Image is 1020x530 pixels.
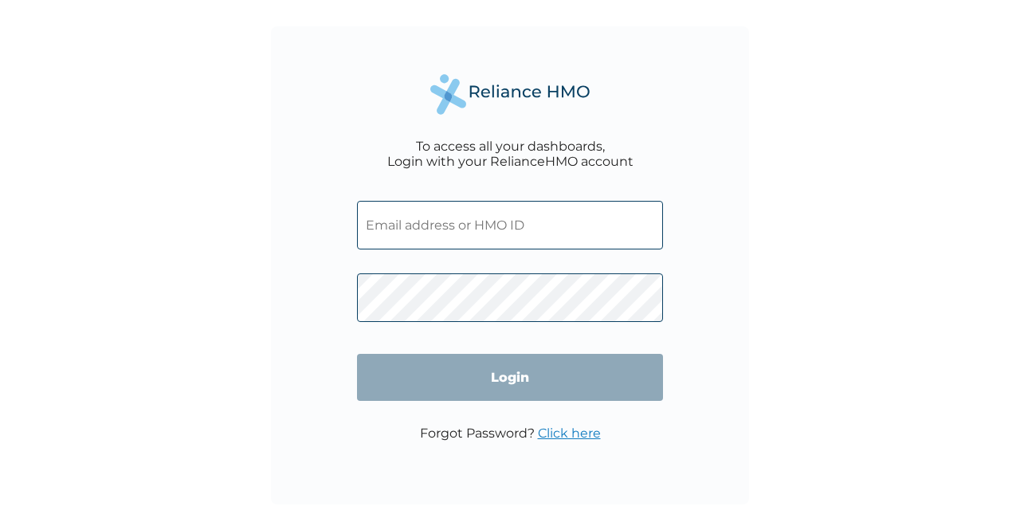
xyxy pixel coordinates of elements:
[387,139,634,169] div: To access all your dashboards, Login with your RelianceHMO account
[430,74,590,115] img: Reliance Health's Logo
[357,201,663,249] input: Email address or HMO ID
[420,426,601,441] p: Forgot Password?
[357,354,663,401] input: Login
[538,426,601,441] a: Click here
